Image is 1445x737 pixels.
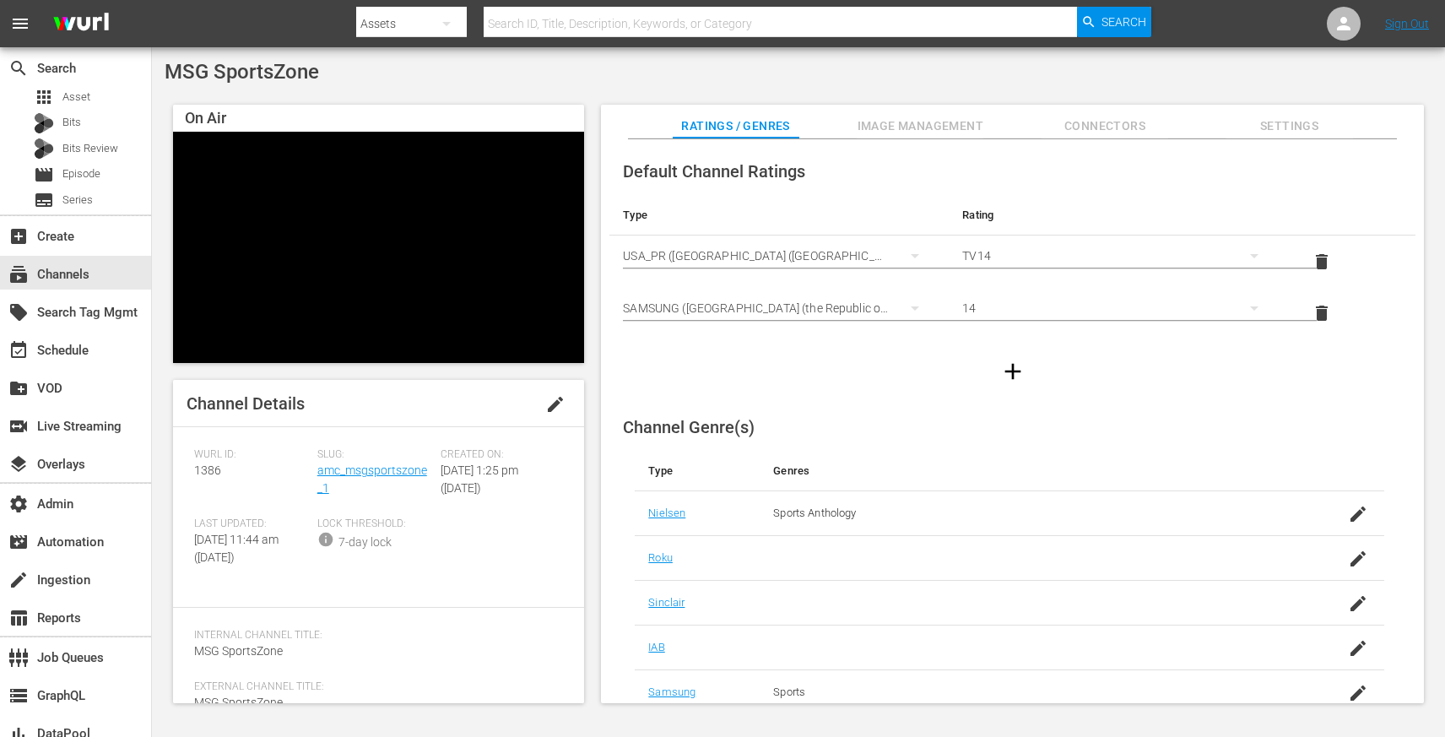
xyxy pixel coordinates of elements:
[338,534,392,551] div: 7-day lock
[8,416,29,436] span: Live Streaming
[623,285,935,332] div: SAMSUNG ([GEOGRAPHIC_DATA] (the Republic of))
[194,518,309,531] span: Last Updated:
[34,113,54,133] div: Bits
[1312,303,1332,323] span: delete
[41,4,122,44] img: ans4CAIJ8jUAAAAAAAAAAAAAAAAAAAAAAAAgQb4GAAAAAAAAAAAAAAAAAAAAAAAAJMjXAAAAAAAAAAAAAAAAAAAAAAAAgAT5G...
[10,14,30,34] span: menu
[34,165,54,185] span: Episode
[962,285,1275,332] div: 14
[8,532,29,552] span: Automation
[165,60,319,84] span: MSG SportsZone
[1042,116,1168,137] span: Connectors
[623,232,935,279] div: USA_PR ([GEOGRAPHIC_DATA] ([GEOGRAPHIC_DATA]))
[34,87,54,107] span: Asset
[648,686,695,698] a: Samsung
[8,226,29,247] span: Create
[194,533,279,564] span: [DATE] 11:44 am ([DATE])
[34,190,54,210] span: Series
[173,132,584,363] div: Video Player
[8,378,29,398] span: VOD
[62,114,81,131] span: Bits
[34,138,54,159] div: Bits Review
[62,192,93,209] span: Series
[8,570,29,590] span: Ingestion
[8,302,29,322] span: Search Tag Mgmt
[317,463,427,495] a: amc_msgsportszone_1
[8,686,29,706] span: GraphQL
[194,696,283,709] span: MSG SportsZone
[8,494,29,514] span: Admin
[623,417,755,437] span: Channel Genre(s)
[187,393,305,414] span: Channel Details
[535,384,576,425] button: edit
[194,463,221,477] span: 1386
[8,58,29,79] span: Search
[1385,17,1429,30] a: Sign Out
[8,648,29,668] span: Job Queues
[441,448,555,462] span: Created On:
[648,641,664,653] a: IAB
[1302,293,1342,333] button: delete
[194,644,283,658] span: MSG SportsZone
[62,89,90,106] span: Asset
[1101,7,1146,37] span: Search
[194,448,309,462] span: Wurl ID:
[62,165,100,182] span: Episode
[949,195,1288,236] th: Rating
[648,551,673,564] a: Roku
[635,451,760,491] th: Type
[760,451,1301,491] th: Genres
[8,340,29,360] span: Schedule
[194,680,555,694] span: External Channel Title:
[8,454,29,474] span: Overlays
[857,116,983,137] span: Image Management
[609,195,1415,339] table: simple table
[194,629,555,642] span: Internal Channel Title:
[441,463,518,495] span: [DATE] 1:25 pm ([DATE])
[1077,7,1151,37] button: Search
[648,596,685,609] a: Sinclair
[317,531,334,548] span: info
[317,448,432,462] span: Slug:
[962,232,1275,279] div: TV14
[185,109,226,127] span: On Air
[623,161,805,182] span: Default Channel Ratings
[1226,116,1353,137] span: Settings
[1312,252,1332,272] span: delete
[648,507,685,519] a: Nielsen
[545,394,566,415] span: edit
[1302,241,1342,282] button: delete
[8,608,29,628] span: Reports
[317,518,432,531] span: Lock Threshold:
[673,116,799,137] span: Ratings / Genres
[62,140,118,157] span: Bits Review
[609,195,949,236] th: Type
[8,264,29,285] span: Channels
